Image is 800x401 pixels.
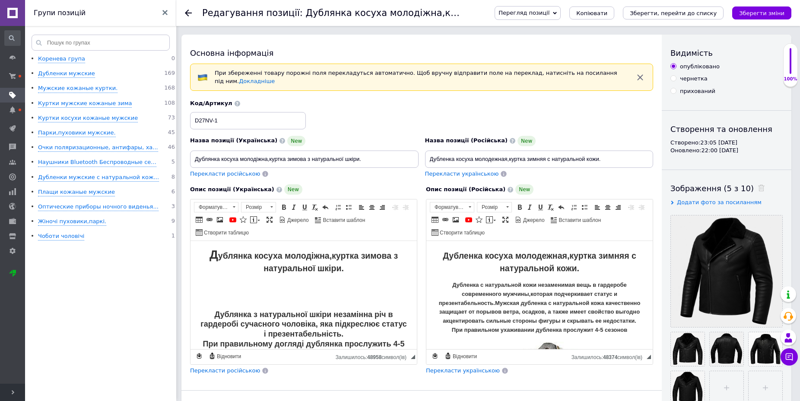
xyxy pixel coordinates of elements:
a: Додати відео з YouTube [464,215,473,225]
span: Вставити шаблон [558,217,601,224]
div: Куртки мужские кожаные зима [38,99,132,108]
a: Зробити резервну копію зараз [430,351,440,361]
span: 3 [171,203,175,211]
span: New [517,136,536,146]
span: New [515,184,533,195]
span: Розмір [477,202,503,212]
button: Чат з покупцем [781,348,798,366]
span: New [287,136,305,146]
div: Кiлькiсть символiв [336,352,411,360]
a: Вставити/видалити нумерований список [333,202,343,212]
a: Підкреслений (Ctrl+U) [300,202,309,212]
a: Вставити/видалити нумерований список [569,202,579,212]
span: 169 [164,70,175,78]
span: 73 [168,114,175,122]
a: Джерело [514,215,546,225]
div: 100% [784,76,797,82]
img: :flag-ua: [197,72,208,83]
span: Джерело [286,217,309,224]
a: По лівому краю [593,202,602,212]
div: Оновлено: 22:00 [DATE] [670,147,783,154]
div: Створення та оновлення [670,124,783,135]
a: По центру [367,202,377,212]
a: Видалити форматування [546,202,556,212]
span: Потягніть для зміни розмірів [647,355,651,359]
a: Форматування [194,202,238,212]
span: 1 [171,232,175,241]
input: Наприклад, H&M жіноча сукня зелена 38 розмір вечірня максі з блискітками [190,151,419,168]
div: Куртки косухи кожаные мужские [38,114,138,122]
a: Підкреслений (Ctrl+U) [536,202,545,212]
a: Максимізувати [501,215,510,225]
div: Повернутися назад [185,10,192,16]
span: Відновити [216,353,241,360]
div: Видимість [670,48,783,58]
div: Дубленки мужские с натуральной кож... [38,173,159,182]
div: опубліковано [680,63,720,71]
a: Вставити іконку [238,215,248,225]
div: Плащи кожаные мужские [38,188,115,196]
a: Зображення [215,215,225,225]
div: Дубленки мужские [38,70,95,78]
a: По правому краю [378,202,387,212]
a: Вставити/Редагувати посилання (Ctrl+L) [205,215,214,225]
a: Зробити резервну копію зараз [194,351,204,361]
span: 6 [171,188,175,196]
a: Таблиця [194,215,204,225]
a: Таблиця [430,215,440,225]
a: Форматування [430,202,474,212]
span: Створити таблицю [438,229,485,237]
a: Видалити форматування [310,202,320,212]
a: Курсив (Ctrl+I) [525,202,535,212]
span: Назва позиції (Українська) [190,137,277,144]
span: Перекласти українською [426,367,500,374]
a: Збільшити відступ [637,202,646,212]
a: Повернути (Ctrl+Z) [556,202,566,212]
a: Збільшити відступ [401,202,410,212]
a: Жирний (Ctrl+B) [515,202,524,212]
a: Курсив (Ctrl+I) [289,202,299,212]
span: 8 [171,173,175,182]
a: Розмір [477,202,512,212]
span: 9 [171,218,175,226]
iframe: Редактор, E71C8466-A7DA-43E5-BF04-13A72017ACE4 [190,241,417,349]
span: Перекласти російською [190,170,260,177]
span: Перекласти українською [425,170,499,177]
span: Перекласти російською [190,367,260,374]
button: Копіювати [569,6,614,19]
div: чернетка [680,75,708,83]
a: Вставити шаблон [549,215,603,225]
span: 0 [171,55,175,63]
i: Зберегти зміни [739,10,784,16]
a: Додати відео з YouTube [228,215,238,225]
span: Потягніть для зміни розмірів [411,355,415,359]
a: Зображення [451,215,460,225]
span: Розмір [241,202,267,212]
a: Зменшити відступ [390,202,400,212]
span: Джерело [522,217,545,224]
a: Докладніше [239,78,275,84]
button: Зберегти зміни [732,6,791,19]
span: Форматування [194,202,230,212]
a: Зменшити відступ [626,202,636,212]
span: 46 [168,144,175,152]
div: Наушники Bluetooth Беспроводные се... [38,158,156,167]
span: Копіювати [576,10,607,16]
div: Жіночі пуховики,паркі. [38,218,106,226]
div: Оптические приборы ночного виденья... [38,203,159,211]
iframe: Редактор, 993774FA-BC87-40EB-96D2-A47995A6890A [426,241,653,349]
a: Жирний (Ctrl+B) [279,202,289,212]
div: прихований [680,87,715,95]
strong: Дублянка з натуральної шкіри незамінна річ в гардеробі сучасного чоловіка, яка підкреслює статус ... [10,69,216,117]
span: Додати фото за посиланням [677,199,762,205]
button: Зберегти, перейти до списку [623,6,724,19]
a: Вставити повідомлення [485,215,497,225]
a: Максимізувати [265,215,274,225]
a: Вставити/видалити маркований список [580,202,589,212]
a: Вставити шаблон [314,215,367,225]
a: Вставити/Редагувати посилання (Ctrl+L) [441,215,450,225]
span: Вставити шаблон [322,217,365,224]
span: Назва позиції (Російська) [425,137,508,144]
